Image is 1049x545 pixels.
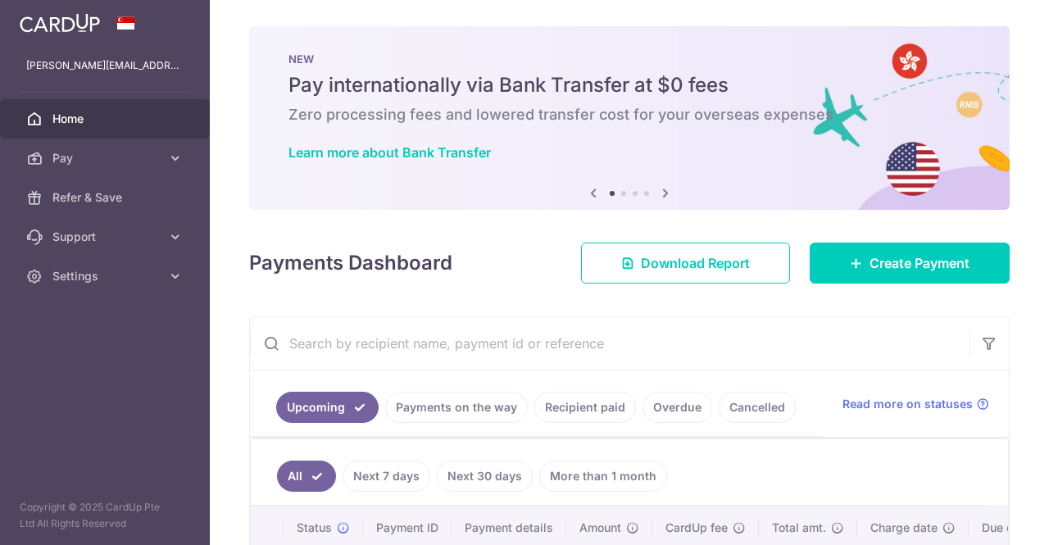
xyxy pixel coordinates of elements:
span: CardUp fee [665,520,728,536]
a: Payments on the way [385,392,528,423]
a: Next 30 days [437,461,533,492]
a: Recipient paid [534,392,636,423]
span: Amount [579,520,621,536]
span: Settings [52,268,161,284]
input: Search by recipient name, payment id or reference [250,317,970,370]
p: [PERSON_NAME][EMAIL_ADDRESS][DOMAIN_NAME] [26,57,184,74]
p: NEW [288,52,970,66]
span: Refer & Save [52,189,161,206]
span: Pay [52,150,161,166]
a: Create Payment [810,243,1010,284]
a: All [277,461,336,492]
span: Charge date [870,520,938,536]
a: Overdue [643,392,712,423]
h4: Payments Dashboard [249,248,452,278]
iframe: Opens a widget where you can find more information [944,496,1033,537]
a: Cancelled [719,392,796,423]
span: Status [297,520,332,536]
h6: Zero processing fees and lowered transfer cost for your overseas expenses [288,105,970,125]
img: Bank transfer banner [249,26,1010,210]
a: Upcoming [276,392,379,423]
span: Read more on statuses [842,396,973,412]
span: Total amt. [772,520,826,536]
span: Home [52,111,161,127]
a: Learn more about Bank Transfer [288,144,491,161]
span: Support [52,229,161,245]
img: CardUp [20,13,100,33]
a: Next 7 days [343,461,430,492]
span: Create Payment [870,253,970,273]
a: Download Report [581,243,790,284]
span: Download Report [641,253,750,273]
h5: Pay internationally via Bank Transfer at $0 fees [288,72,970,98]
a: Read more on statuses [842,396,989,412]
a: More than 1 month [539,461,667,492]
